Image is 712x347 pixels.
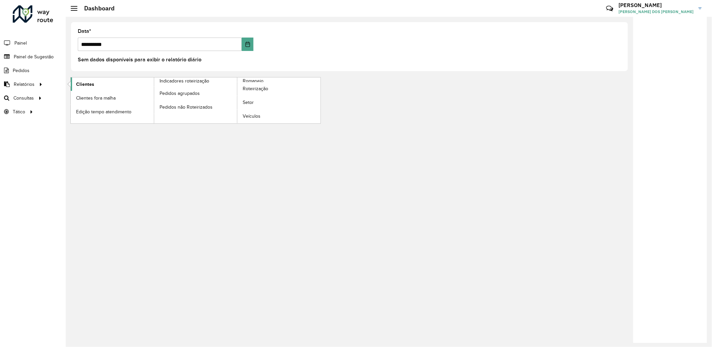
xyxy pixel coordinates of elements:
[14,81,35,88] span: Relatórios
[76,108,131,115] span: Edição tempo atendimento
[154,86,237,100] a: Pedidos agrupados
[602,1,617,16] a: Contato Rápido
[237,110,320,123] a: Veículos
[243,77,263,84] span: Romaneio
[14,53,54,60] span: Painel de Sugestão
[76,95,116,102] span: Clientes fora malha
[242,38,253,51] button: Choose Date
[71,105,154,118] a: Edição tempo atendimento
[13,95,34,102] span: Consultas
[71,91,154,105] a: Clientes fora malha
[237,96,320,109] a: Setor
[76,81,94,88] span: Clientes
[13,67,29,74] span: Pedidos
[160,90,200,97] span: Pedidos agrupados
[14,40,27,47] span: Painel
[78,56,201,64] label: Sem dados disponíveis para exibir o relatório diário
[154,77,321,123] a: Romaneio
[618,9,694,15] span: [PERSON_NAME] DOS [PERSON_NAME]
[13,108,25,115] span: Tático
[71,77,154,91] a: Clientes
[243,85,268,92] span: Roteirização
[243,99,254,106] span: Setor
[243,113,260,120] span: Veículos
[237,82,320,96] a: Roteirização
[618,2,694,8] h3: [PERSON_NAME]
[71,77,237,123] a: Indicadores roteirização
[77,5,115,12] h2: Dashboard
[154,100,237,114] a: Pedidos não Roteirizados
[78,27,91,35] label: Data
[160,104,213,111] span: Pedidos não Roteirizados
[160,77,209,84] span: Indicadores roteirização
